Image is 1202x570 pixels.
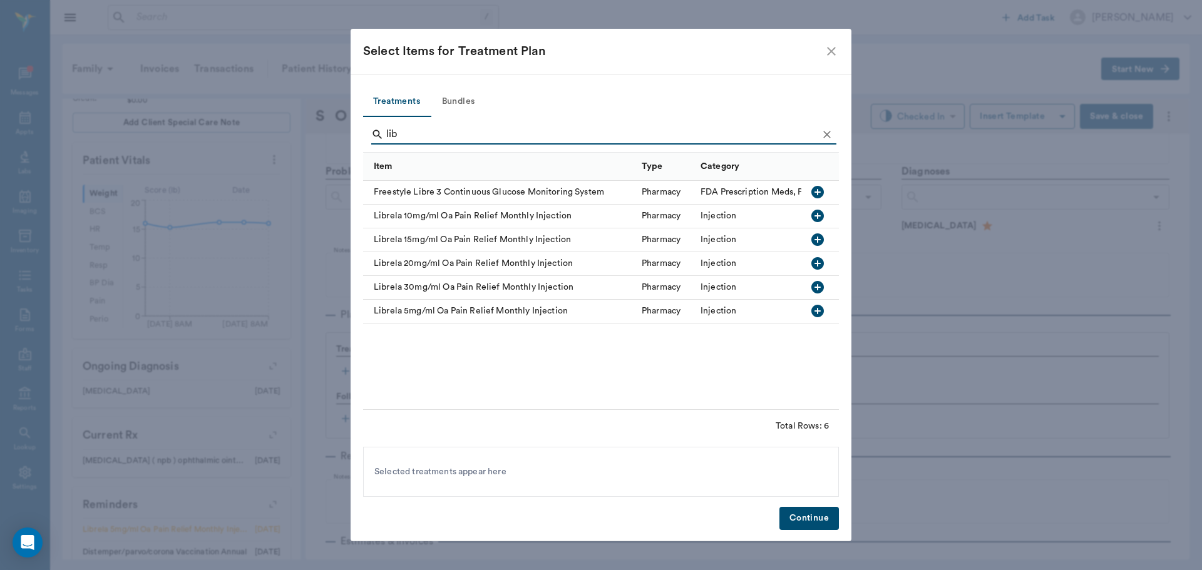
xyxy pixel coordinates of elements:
button: Clear [818,125,836,144]
div: Injection [701,257,736,270]
div: Librela 20mg/ml Oa Pain Relief Monthly Injection [363,252,635,276]
div: Select Items for Treatment Plan [363,41,824,61]
div: Category [694,152,929,180]
div: Librela 15mg/ml Oa Pain Relief Monthly Injection [363,228,635,252]
div: Injection [701,233,736,246]
div: Pharmacy [642,281,681,293]
div: Pharmacy [642,305,681,317]
div: Librela 10mg/ml Oa Pain Relief Monthly Injection [363,205,635,228]
button: Continue [779,507,839,530]
div: Injection [701,305,736,317]
div: Injection [701,210,736,222]
div: Pharmacy [642,186,681,198]
div: Freestyle Libre 3 Continuous Glucose Monitoring System [363,181,635,205]
input: Find a treatment [386,125,818,145]
div: Type [635,152,694,180]
div: Item [363,152,635,180]
span: Selected treatments appear here [374,466,506,479]
div: FDA Prescription Meds, Pill, Cap, Liquid, Etc. [701,186,881,198]
div: Item [374,149,393,184]
div: Type [642,149,663,184]
button: Treatments [363,87,430,117]
div: Pharmacy [642,257,681,270]
div: Injection [701,281,736,293]
div: Librela 30mg/ml Oa Pain Relief Monthly Injection [363,276,635,300]
button: close [824,44,839,59]
div: Total Rows: 6 [776,420,829,432]
div: Librela 5mg/ml Oa Pain Relief Monthly Injection [363,300,635,323]
button: Bundles [430,87,486,117]
div: Open Intercom Messenger [13,527,43,557]
div: Pharmacy [642,210,681,222]
div: Search [371,125,836,147]
div: Pharmacy [642,233,681,246]
div: Category [701,149,739,184]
